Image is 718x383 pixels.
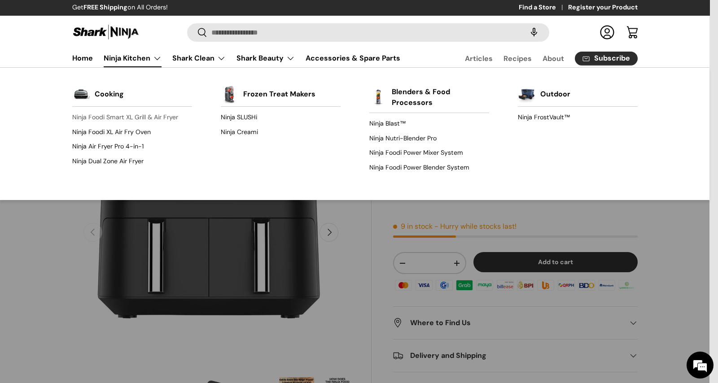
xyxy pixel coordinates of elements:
[98,49,167,67] summary: Ninja Kitchen
[543,50,564,67] a: About
[568,3,638,13] a: Register your Product
[83,3,127,11] strong: FREE Shipping
[72,49,400,67] nav: Primary
[520,22,548,42] speech-search-button: Search by voice
[465,50,493,67] a: Articles
[231,49,300,67] summary: Shark Beauty
[519,3,568,13] a: Find a Store
[72,49,93,67] a: Home
[503,50,532,67] a: Recipes
[575,52,638,65] a: Subscribe
[167,49,231,67] summary: Shark Clean
[594,55,630,62] span: Subscribe
[72,3,168,13] p: Get on All Orders!
[306,49,400,67] a: Accessories & Spare Parts
[72,23,140,41] img: Shark Ninja Philippines
[443,49,638,67] nav: Secondary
